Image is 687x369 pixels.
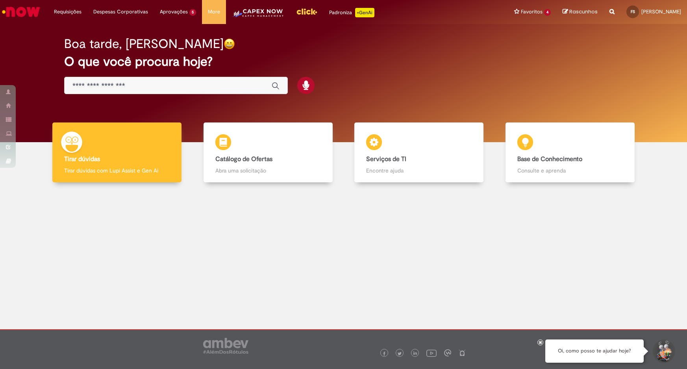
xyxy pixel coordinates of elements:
img: CapexLogo5.png [232,8,284,24]
a: Serviços de TI Encontre ajuda [344,122,495,183]
p: +GenAi [355,8,374,17]
img: logo_footer_twitter.png [398,352,402,356]
a: Rascunhos [563,8,598,16]
img: click_logo_yellow_360x200.png [296,6,317,17]
b: Serviços de TI [366,155,406,163]
img: logo_footer_linkedin.png [413,351,417,356]
span: More [208,8,220,16]
img: ServiceNow [1,4,41,20]
h2: O que você procura hoje? [64,55,623,69]
p: Encontre ajuda [366,167,472,174]
span: Requisições [54,8,81,16]
span: Despesas Corporativas [93,8,148,16]
img: logo_footer_facebook.png [382,352,386,356]
p: Consulte e aprenda [517,167,623,174]
h2: Boa tarde, [PERSON_NAME] [64,37,224,51]
a: Catálogo de Ofertas Abra uma solicitação [193,122,344,183]
img: logo_footer_naosei.png [459,349,466,356]
b: Tirar dúvidas [64,155,100,163]
img: logo_footer_youtube.png [426,348,437,358]
p: Abra uma solicitação [215,167,321,174]
div: Oi, como posso te ajudar hoje? [545,339,644,363]
div: Padroniza [329,8,374,17]
p: Tirar dúvidas com Lupi Assist e Gen Ai [64,167,170,174]
img: happy-face.png [224,38,235,50]
span: Rascunhos [569,8,598,15]
a: Tirar dúvidas Tirar dúvidas com Lupi Assist e Gen Ai [41,122,193,183]
a: Base de Conhecimento Consulte e aprenda [494,122,646,183]
span: Favoritos [521,8,543,16]
b: Catálogo de Ofertas [215,155,272,163]
button: Iniciar Conversa de Suporte [652,339,675,363]
span: 4 [544,9,551,16]
img: logo_footer_ambev_rotulo_gray.png [203,338,248,354]
span: [PERSON_NAME] [641,8,681,15]
b: Base de Conhecimento [517,155,582,163]
img: logo_footer_workplace.png [444,349,451,356]
span: 5 [189,9,196,16]
span: Aprovações [160,8,188,16]
span: FS [631,9,635,14]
